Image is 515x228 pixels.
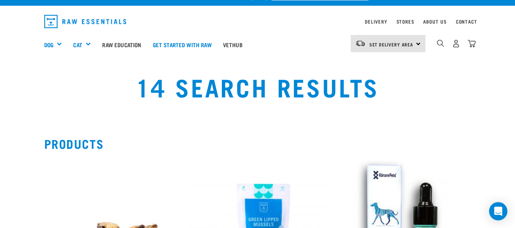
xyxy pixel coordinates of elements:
a: Cat [73,40,82,49]
img: user.png [452,40,460,48]
a: About Us [423,20,446,23]
img: van-moving.png [355,40,366,47]
a: Raw Education [96,29,147,60]
a: Stores [396,20,414,23]
img: Raw Essentials Logo [44,15,127,28]
img: home-icon-1@2x.png [437,40,444,47]
a: Contact [456,20,477,23]
a: Vethub [217,29,248,60]
span: Set Delivery Area [369,43,414,46]
h2: Products [44,137,471,150]
a: Delivery [365,20,387,23]
div: Open Intercom Messenger [489,202,507,220]
nav: dropdown navigation [38,12,477,31]
a: Dog [44,40,53,49]
a: Get started with Raw [147,29,217,60]
img: home-icon@2x.png [468,40,476,48]
h1: 14 Search Results [99,73,416,100]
